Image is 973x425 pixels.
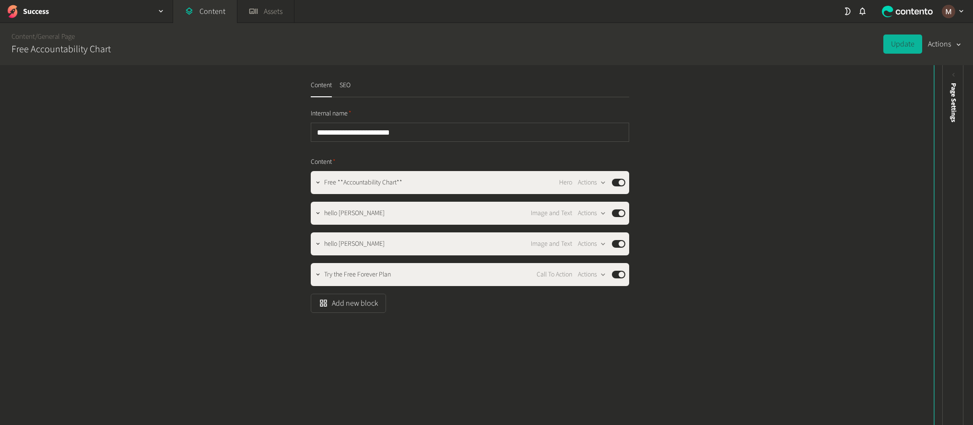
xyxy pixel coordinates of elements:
[578,269,606,280] button: Actions
[23,6,49,17] h2: Success
[940,83,950,107] div: Preview
[578,177,606,188] button: Actions
[12,42,111,57] h2: Free Accountability Chart
[578,207,606,219] button: Actions
[531,208,572,218] span: Image and Text
[883,34,922,54] button: Update
[324,270,391,280] span: Try the Free Forever Plan
[324,178,402,188] span: Free **Accountability Chart**
[311,294,386,313] button: Add new block
[578,238,606,250] button: Actions
[35,32,37,42] span: /
[12,32,35,42] a: Content
[340,80,351,97] button: SEO
[537,270,572,280] span: Call To Action
[942,5,955,18] img: Marinel G
[531,239,572,249] span: Image and Text
[559,178,572,188] span: Hero
[324,208,385,218] span: hello mari
[928,34,961,54] button: Actions
[6,5,19,18] img: Success
[949,83,959,122] span: Page Settings
[324,239,385,249] span: hello mari
[311,157,336,167] span: Content
[311,109,352,119] span: Internal name
[311,80,332,97] button: Content
[37,32,75,42] a: General Page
